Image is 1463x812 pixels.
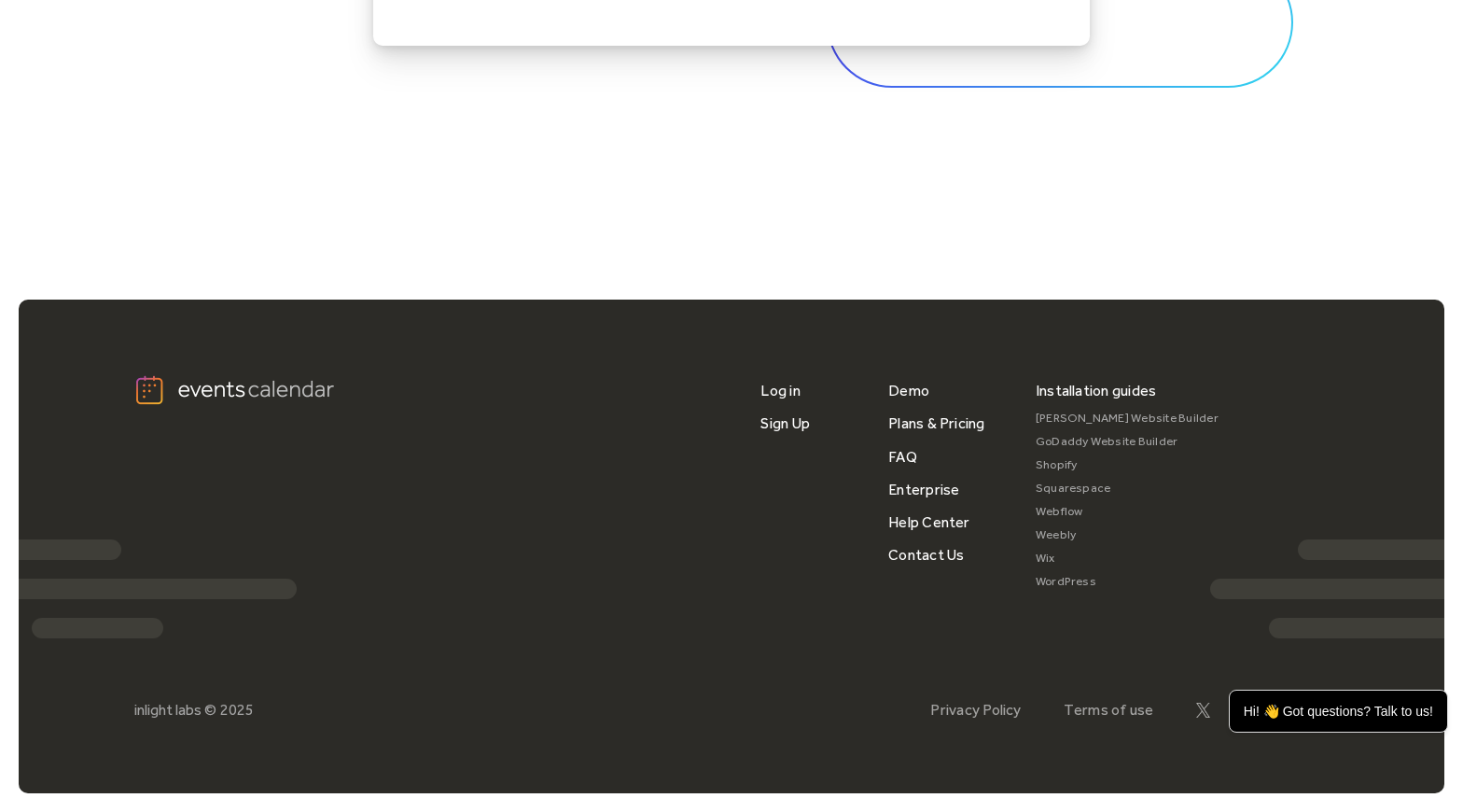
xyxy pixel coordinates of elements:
[220,701,254,719] div: 2025
[760,407,810,440] a: Sign Up
[134,701,216,719] div: inlight labs ©
[1064,701,1154,719] a: Terms of use
[1036,430,1219,454] a: GoDaddy Website Builder
[1036,454,1219,477] a: Shopify
[1036,547,1219,570] a: Wix
[888,539,964,571] a: Contact Us
[930,701,1021,719] a: Privacy Policy
[888,473,959,506] a: Enterprise
[1036,407,1219,430] a: [PERSON_NAME] Website Builder
[1036,570,1219,594] a: WordPress
[888,407,985,440] a: Plans & Pricing
[888,506,970,539] a: Help Center
[1036,477,1219,500] a: Squarespace
[888,441,917,473] a: FAQ
[1036,524,1219,547] a: Weebly
[1036,374,1157,407] div: Installation guides
[1036,500,1219,524] a: Webflow
[760,374,800,407] a: Log in
[888,374,929,407] a: Demo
